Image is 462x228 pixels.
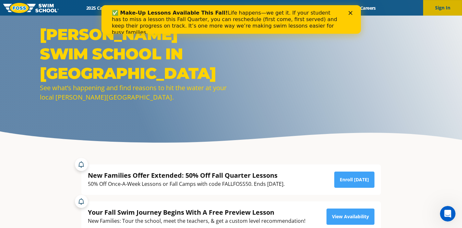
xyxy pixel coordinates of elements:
a: Blog [334,5,354,11]
h1: [PERSON_NAME] Swim School in [GEOGRAPHIC_DATA] [40,25,228,83]
div: Close [247,6,254,10]
a: View Availability [326,209,374,225]
div: Your Fall Swim Journey Begins With A Free Preview Lesson [88,208,305,217]
div: See what’s happening and find reasons to hit the water at your local [PERSON_NAME][GEOGRAPHIC_DATA]. [40,83,228,102]
div: New Families: Tour the school, meet the teachers, & get a custom level recommendation! [88,217,305,225]
iframe: Intercom live chat banner [101,5,361,34]
div: New Families Offer Extended: 50% Off Fall Quarter Lessons [88,171,285,180]
a: Careers [354,5,381,11]
a: Swim Like [PERSON_NAME] [266,5,334,11]
img: FOSS Swim School Logo [3,3,59,13]
div: Life happens—we get it. If your student has to miss a lesson this Fall Quarter, you can reschedul... [10,5,239,30]
b: ✅ Make-Up Lessons Available This Fall! [10,5,126,11]
a: Enroll [DATE] [334,172,374,188]
a: Swim Path® Program [148,5,205,11]
a: 2025 Calendar [81,5,121,11]
a: About [PERSON_NAME] [205,5,266,11]
a: Schools [121,5,148,11]
iframe: Intercom live chat [440,206,456,222]
div: 50% Off Once-A-Week Lessons or Fall Camps with code FALLFOSS50. Ends [DATE]. [88,180,285,188]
